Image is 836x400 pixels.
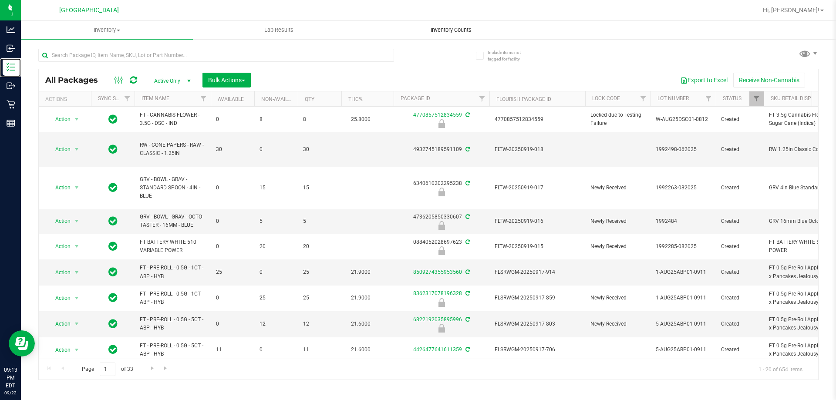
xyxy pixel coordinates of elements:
span: 0 [260,346,293,354]
span: select [71,215,82,227]
inline-svg: Inventory [7,63,15,71]
span: select [71,240,82,252]
span: Action [47,113,71,125]
div: 4736205850330607 [392,213,491,230]
a: Status [723,95,742,101]
span: Locked due to Testing Failure [590,111,645,128]
p: 09/22 [4,390,17,396]
span: 25 [216,268,249,276]
span: In Sync [108,343,118,356]
span: 5 [260,217,293,225]
span: Created [721,242,758,251]
span: All Packages [45,75,107,85]
span: 12 [303,320,336,328]
span: 0 [216,294,249,302]
a: Qty [305,96,314,102]
a: 6822192035895996 [413,316,462,323]
span: GRV - BOWL - GRAV - STANDARD SPOON - 4IN - BLUE [140,175,206,201]
inline-svg: Analytics [7,25,15,34]
p: 09:13 PM EDT [4,366,17,390]
span: Sync from Compliance System [464,269,470,275]
span: 21.6000 [347,318,375,330]
span: select [71,182,82,194]
span: FLSRWGM-20250917-706 [495,346,580,354]
span: FLTW-20250919-015 [495,242,580,251]
div: 4932745189591109 [392,145,491,154]
span: Newly Received [590,320,645,328]
a: Inventory [21,21,193,39]
span: Sync from Compliance System [464,214,470,220]
span: select [71,318,82,330]
a: 4770857512834559 [413,112,462,118]
span: 1 - 20 of 654 items [752,363,809,376]
span: FT - CANNABIS FLOWER - 3.5G - DSC - IND [140,111,206,128]
a: Sku Retail Display Name [771,95,836,101]
a: Filter [636,91,651,106]
span: FLTW-20250919-018 [495,145,580,154]
a: Go to the last page [160,363,172,374]
a: Available [218,96,244,102]
span: 21.9000 [347,292,375,304]
span: In Sync [108,292,118,304]
span: 20 [260,242,293,251]
span: select [71,113,82,125]
span: Action [47,344,71,356]
span: 15 [303,184,336,192]
a: Inventory Counts [365,21,537,39]
div: Newly Received [392,324,491,333]
div: Newly Received [392,221,491,230]
span: 1992263-082025 [656,184,711,192]
span: Action [47,240,71,252]
span: Sync from Compliance System [464,316,470,323]
span: Sync from Compliance System [464,290,470,296]
span: Sync from Compliance System [464,239,470,245]
span: 30 [216,145,249,154]
span: 11 [216,346,249,354]
input: 1 [100,363,115,376]
span: select [71,344,82,356]
span: select [71,292,82,304]
span: 4770857512834559 [495,115,580,124]
span: Created [721,346,758,354]
span: select [71,143,82,155]
span: Hi, [PERSON_NAME]! [763,7,819,13]
span: 25 [260,294,293,302]
span: 0 [216,115,249,124]
div: Newly Received [392,246,491,255]
span: Newly Received [590,294,645,302]
span: Action [47,318,71,330]
span: 25 [303,268,336,276]
a: Item Name [142,95,169,101]
inline-svg: Retail [7,100,15,109]
span: Created [721,268,758,276]
span: 0 [216,184,249,192]
span: In Sync [108,113,118,125]
span: 1992484 [656,217,711,225]
span: FLTW-20250919-017 [495,184,580,192]
a: Lab Results [193,21,365,39]
span: 0 [260,268,293,276]
span: 1-AUG25ABP01-0911 [656,294,711,302]
a: Lock Code [592,95,620,101]
span: Inventory Counts [419,26,483,34]
span: FLSRWGM-20250917-859 [495,294,580,302]
span: Sync from Compliance System [464,146,470,152]
span: Newly Received [590,242,645,251]
a: Sync Status [98,95,131,101]
span: 25 [303,294,336,302]
inline-svg: Reports [7,119,15,128]
button: Bulk Actions [202,73,251,87]
a: 8509274355953560 [413,269,462,275]
span: FT - PRE-ROLL - 0.5G - 5CT - ABP - HYB [140,342,206,358]
span: 21.6000 [347,343,375,356]
span: FT BATTERY WHITE 510 VARIABLE POWER [140,238,206,255]
div: Newly Received [392,298,491,307]
span: Sync from Compliance System [464,180,470,186]
div: Newly Received [392,188,491,196]
span: 12 [260,320,293,328]
span: 30 [303,145,336,154]
span: Action [47,292,71,304]
a: Filter [749,91,764,106]
span: 5 [303,217,336,225]
a: 4426477641611359 [413,346,462,353]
